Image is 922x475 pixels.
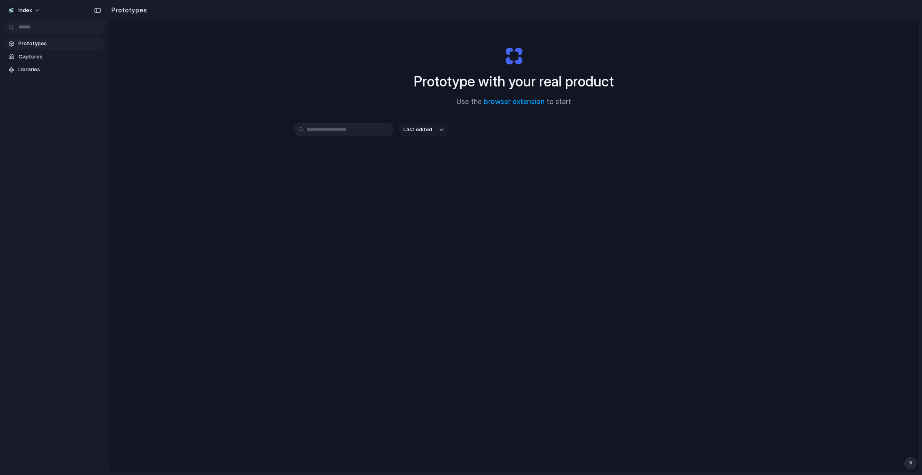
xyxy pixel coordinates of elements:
[108,5,147,15] h2: Prototypes
[4,51,104,63] a: Captures
[18,6,32,14] span: Index
[4,38,104,50] a: Prototypes
[484,98,545,106] a: browser extension
[403,126,432,134] span: Last edited
[18,66,101,74] span: Libraries
[4,4,44,17] button: Index
[4,64,104,76] a: Libraries
[399,123,448,136] button: Last edited
[414,71,614,92] h1: Prototype with your real product
[457,97,571,107] span: Use the to start
[18,40,101,48] span: Prototypes
[18,53,101,61] span: Captures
